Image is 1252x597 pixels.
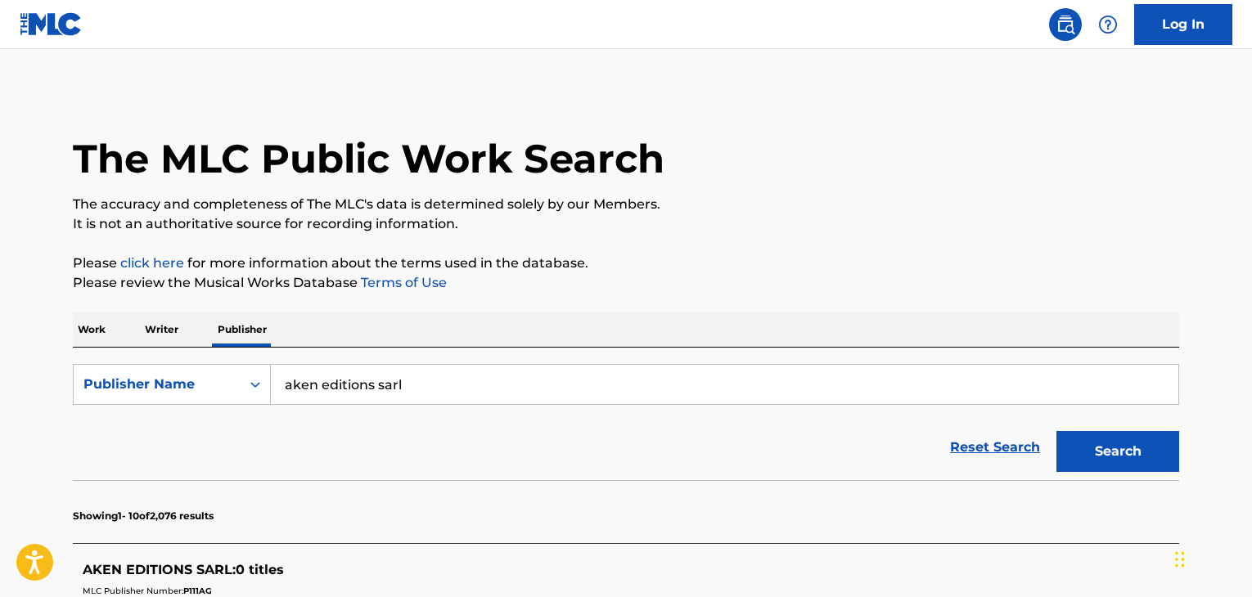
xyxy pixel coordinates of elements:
[213,312,272,347] p: Publisher
[1056,15,1075,34] img: search
[1134,4,1232,45] a: Log In
[83,562,236,577] span: AKEN EDITIONS SARL :
[73,364,1179,480] form: Search Form
[1175,535,1185,584] div: Drag
[73,134,664,183] h1: The MLC Public Work Search
[83,375,231,394] div: Publisher Name
[73,509,214,523] p: Showing 1 - 10 of 2,076 results
[73,254,1179,273] p: Please for more information about the terms used in the database.
[20,12,83,36] img: MLC Logo
[183,586,212,596] span: P111AG
[73,273,1179,293] p: Please review the Musical Works Database
[73,312,110,347] p: Work
[358,275,447,290] a: Terms of Use
[236,562,284,577] span: 0 titles
[1092,8,1124,41] div: Help
[942,429,1048,465] a: Reset Search
[73,214,1179,234] p: It is not an authoritative source for recording information.
[1170,518,1252,597] iframe: Chat Widget
[140,312,183,347] p: Writer
[73,195,1179,214] p: The accuracy and completeness of The MLC's data is determined solely by our Members.
[83,586,183,596] span: MLC Publisher Number:
[1098,15,1118,34] img: help
[120,255,184,271] a: click here
[1056,431,1179,472] button: Search
[1049,8,1082,41] a: Public Search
